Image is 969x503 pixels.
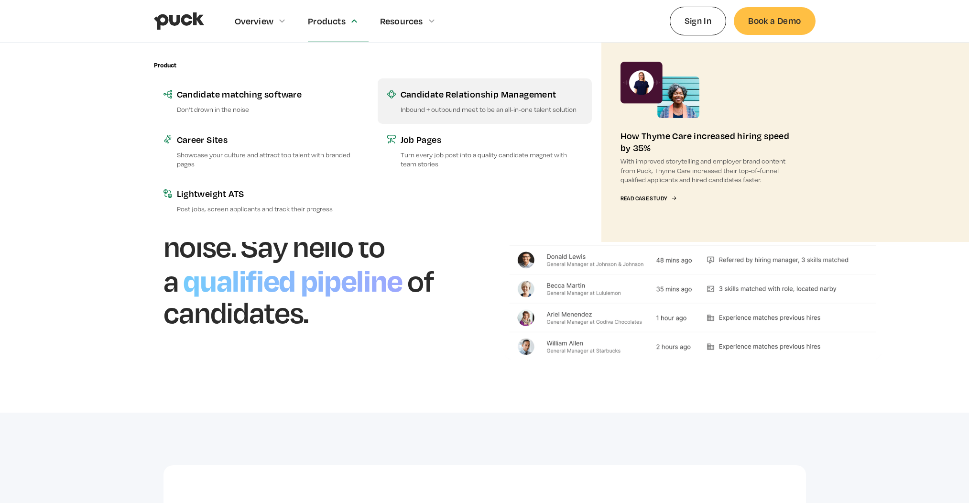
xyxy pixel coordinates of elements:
a: Candidate matching softwareDon’t drown in the noise [154,78,368,123]
h1: qualified pipeline [178,259,407,300]
p: Turn every job post into a quality candidate magnet with team stories [401,150,582,168]
a: How Thyme Care increased hiring speed by 35%With improved storytelling and employer brand content... [601,43,816,242]
div: Overview [235,16,274,26]
a: Job PagesTurn every job post into a quality candidate magnet with team stories [378,124,592,178]
p: Post jobs, screen applicants and track their progress [177,204,359,213]
a: Book a Demo [734,7,815,34]
div: Products [308,16,346,26]
div: Product [154,62,176,69]
h1: of candidates. [163,262,434,330]
p: Showcase your culture and attract top talent with branded pages [177,150,359,168]
div: Resources [380,16,423,26]
p: With improved storytelling and employer brand content from Puck, Thyme Care increased their top-o... [621,156,796,184]
div: Candidate Relationship Management [401,88,582,100]
a: Lightweight ATSPost jobs, screen applicants and track their progress [154,178,368,223]
a: Career SitesShowcase your culture and attract top talent with branded pages [154,124,368,178]
div: Read Case Study [621,196,667,202]
div: Job Pages [401,133,582,145]
p: Inbound + outbound meet to be an all-in-one talent solution [401,105,582,114]
p: Don’t drown in the noise [177,105,359,114]
a: Candidate Relationship ManagementInbound + outbound meet to be an all-in-one talent solution [378,78,592,123]
div: How Thyme Care increased hiring speed by 35% [621,130,796,153]
h1: Don’t drown in noise. Say hello to a [163,197,385,298]
div: Candidate matching software [177,88,359,100]
div: Lightweight ATS [177,187,359,199]
div: Career Sites [177,133,359,145]
a: Sign In [670,7,727,35]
